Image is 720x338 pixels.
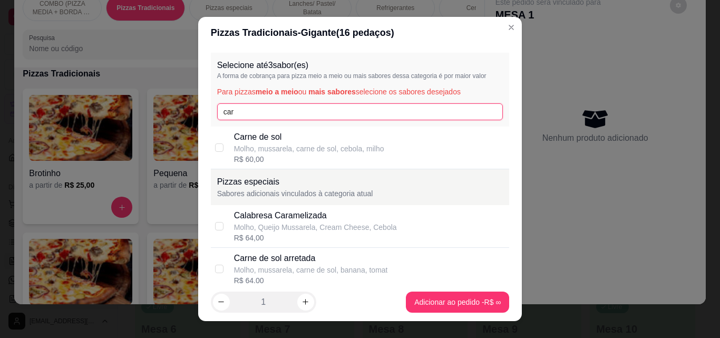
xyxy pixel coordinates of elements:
[234,275,388,286] div: R$ 64,00
[455,72,486,80] span: maior valor
[234,233,397,243] div: R$ 64,00
[261,296,266,308] p: 1
[308,88,356,96] span: mais sabores
[234,154,384,165] div: R$ 60,00
[217,103,503,120] input: Pesquise pelo nome do sabor
[406,292,509,313] button: Adicionar ao pedido -R$ ∞
[217,188,503,199] p: Sabores adicionais vinculados à categoria atual
[234,143,384,154] p: Molho, mussarela, carne de sol, cebola, milho
[217,176,503,188] p: Pizzas especiais
[297,294,314,311] button: increase-product-quantity
[213,294,230,311] button: decrease-product-quantity
[211,25,510,40] div: Pizzas Tradicionais - Gigante ( 16 pedaços)
[234,222,397,233] div: Molho, Queijo Mussarela, Cream Cheese, Cebola
[217,86,503,97] p: Para pizzas ou selecione os sabores desejados
[503,19,520,36] button: Close
[234,265,388,275] div: Molho, mussarela, carne de sol, banana, tomat
[217,59,503,72] p: Selecione até 3 sabor(es)
[234,252,388,265] div: Carne de sol arretada
[256,88,298,96] span: meio a meio
[217,72,503,80] p: A forma de cobrança para pizza meio a meio ou mais sabores dessa categoria é por
[234,131,384,143] p: Carne de sol
[234,209,397,222] div: Calabresa Caramelizada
